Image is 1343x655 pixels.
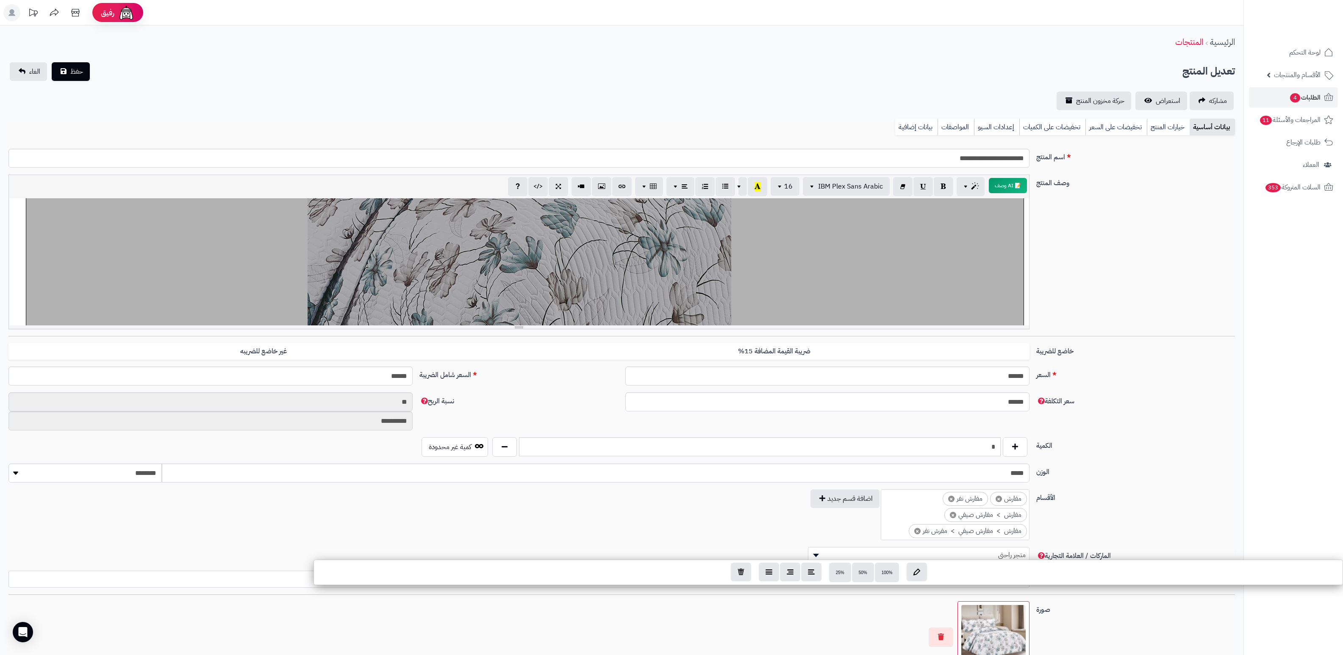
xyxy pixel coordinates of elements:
span: المراجعات والأسئلة [1259,114,1321,126]
img: logo-2.png [1285,22,1335,39]
a: طلبات الإرجاع [1249,132,1338,153]
span: استعراض [1156,96,1180,106]
span: السلات المتروكة [1265,181,1321,193]
span: 50% [859,570,867,575]
label: وصف المنتج [1033,175,1238,188]
a: تحديثات المنصة [22,4,44,23]
button: 📝 AI وصف [989,178,1027,193]
a: الطلبات4 [1249,87,1338,108]
a: لوحة التحكم [1249,42,1338,63]
li: مفارش > مفارش صيفي > مفرش نفر [909,524,1027,538]
span: 16 [784,181,793,192]
a: المواصفات [938,119,974,136]
label: الكمية [1033,437,1238,451]
a: العملاء [1249,155,1338,175]
label: الوزن [1033,463,1238,477]
div: Open Intercom Messenger [13,622,33,642]
a: تخفيضات على الكميات [1019,119,1085,136]
a: بيانات إضافية [895,119,938,136]
a: بيانات أساسية [1190,119,1235,136]
span: متجر راحتي [808,547,1029,564]
button: 16 [771,177,799,196]
span: × [950,512,956,518]
button: 25% [829,563,851,582]
span: حفظ [70,67,83,77]
span: الغاء [29,67,40,77]
a: المنتجات [1175,36,1203,48]
a: الغاء [10,62,47,81]
span: العملاء [1303,159,1319,171]
img: ai-face.png [118,4,135,21]
span: 4 [1290,93,1300,103]
button: 100% [875,563,899,582]
span: سعر التكلفة [1036,396,1074,406]
span: 100% [882,570,893,575]
label: السعر شامل الضريبة [416,366,622,380]
a: مشاركه [1190,92,1234,110]
span: رفيق [101,8,114,18]
a: خيارات المنتج [1147,119,1190,136]
button: اضافة قسم جديد [810,489,880,508]
span: حركة مخزون المنتج [1076,96,1124,106]
span: 11 [1260,116,1272,125]
a: السلات المتروكة353 [1249,177,1338,197]
span: × [914,528,921,534]
span: × [948,496,955,502]
button: IBM Plex Sans Arabic [803,177,890,196]
a: استعراض [1135,92,1187,110]
label: السعر [1033,366,1238,380]
span: مشاركه [1209,96,1227,106]
span: الماركات / العلامة التجارية [1036,551,1111,561]
label: صورة [1033,601,1238,615]
label: اسم المنتج [1033,149,1238,162]
label: الأقسام [1033,489,1238,503]
li: مفارش نفر [943,492,988,506]
label: ضريبة القيمة المضافة 15% [519,343,1029,360]
li: مفارش [990,492,1027,506]
span: لوحة التحكم [1289,47,1321,58]
span: 25% [836,570,844,575]
button: 50% [852,563,874,582]
a: إعدادات السيو [974,119,1019,136]
span: متجر راحتي [808,549,1029,561]
label: غير خاضع للضريبه [8,343,519,360]
span: الطلبات [1289,92,1321,103]
span: IBM Plex Sans Arabic [818,181,883,192]
a: المراجعات والأسئلة11 [1249,110,1338,130]
span: 353 [1265,183,1281,192]
h2: تعديل المنتج [1182,63,1235,80]
button: حفظ [52,62,90,81]
li: مفارش > مفارش صيفي [944,508,1027,522]
a: تخفيضات على السعر [1085,119,1147,136]
label: خاضع للضريبة [1033,343,1238,356]
span: × [996,496,1002,502]
span: طلبات الإرجاع [1286,136,1321,148]
a: الرئيسية [1210,36,1235,48]
span: نسبة الربح [419,396,454,406]
a: حركة مخزون المنتج [1057,92,1131,110]
span: الأقسام والمنتجات [1274,69,1321,81]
